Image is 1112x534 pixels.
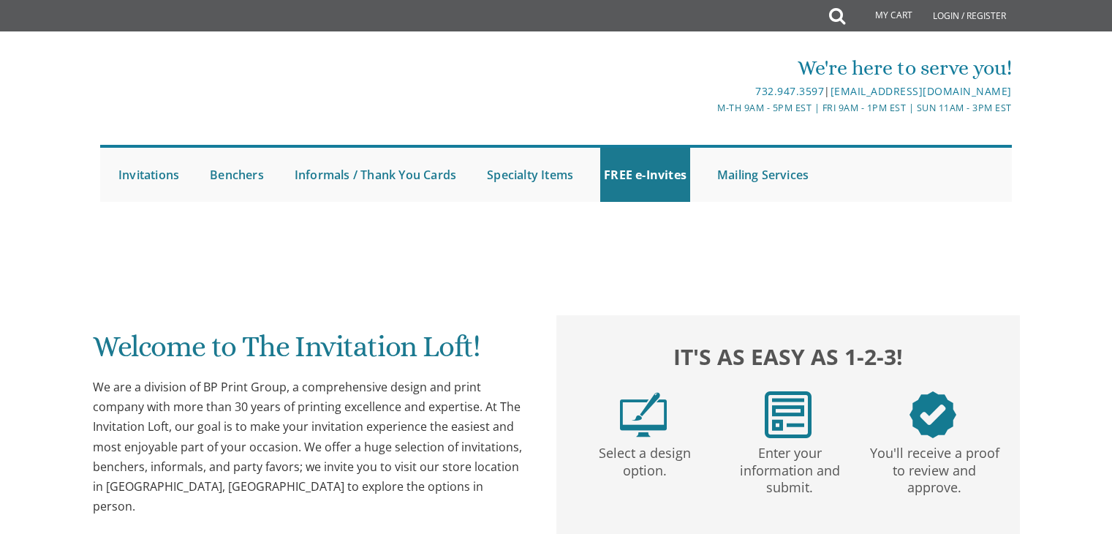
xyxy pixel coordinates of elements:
h1: Welcome to The Invitation Loft! [93,331,527,374]
a: Mailing Services [714,148,812,202]
div: | [405,83,1012,100]
div: We are a division of BP Print Group, a comprehensive design and print company with more than 30 y... [93,377,527,516]
a: Specialty Items [483,148,577,202]
a: [EMAIL_ADDRESS][DOMAIN_NAME] [831,84,1012,98]
div: M-Th 9am - 5pm EST | Fri 9am - 1pm EST | Sun 11am - 3pm EST [405,100,1012,116]
p: Select a design option. [575,438,714,480]
h2: It's as easy as 1-2-3! [571,340,1005,373]
a: Informals / Thank You Cards [291,148,460,202]
div: We're here to serve you! [405,53,1012,83]
img: step2.png [765,391,812,438]
img: step1.png [620,391,667,438]
a: Invitations [115,148,183,202]
img: step3.png [909,391,956,438]
p: Enter your information and submit. [720,438,859,497]
a: My Cart [844,1,923,31]
a: 732.947.3597 [755,84,824,98]
a: FREE e-Invites [600,148,690,202]
p: You'll receive a proof to review and approve. [865,438,1004,497]
a: Benchers [206,148,268,202]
